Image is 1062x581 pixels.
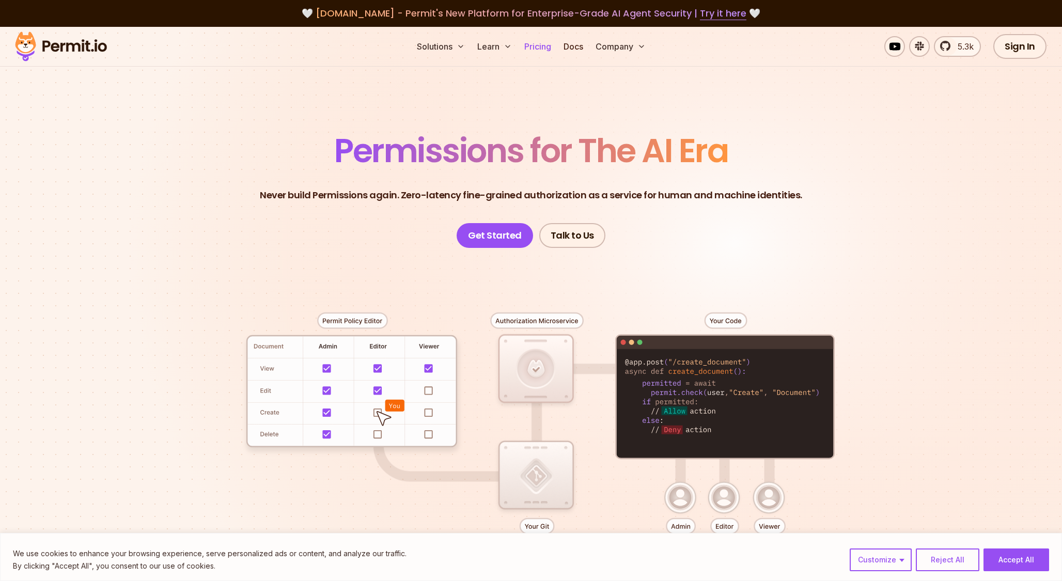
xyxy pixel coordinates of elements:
button: Learn [473,36,516,57]
button: Customize [850,548,912,571]
a: Sign In [993,34,1047,59]
span: [DOMAIN_NAME] - Permit's New Platform for Enterprise-Grade AI Agent Security | [316,7,746,20]
button: Accept All [983,548,1049,571]
p: Never build Permissions again. Zero-latency fine-grained authorization as a service for human and... [260,188,802,202]
button: Company [591,36,650,57]
span: Permissions for The AI Era [334,128,728,174]
a: 5.3k [934,36,981,57]
button: Solutions [413,36,469,57]
a: Talk to Us [539,223,605,248]
p: By clicking "Accept All", you consent to our use of cookies. [13,560,407,572]
a: Pricing [520,36,555,57]
a: Try it here [700,7,746,20]
button: Reject All [916,548,979,571]
a: Docs [559,36,587,57]
img: Permit logo [10,29,112,64]
a: Get Started [457,223,533,248]
p: We use cookies to enhance your browsing experience, serve personalized ads or content, and analyz... [13,547,407,560]
div: 🤍 🤍 [25,6,1037,21]
span: 5.3k [951,40,974,53]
